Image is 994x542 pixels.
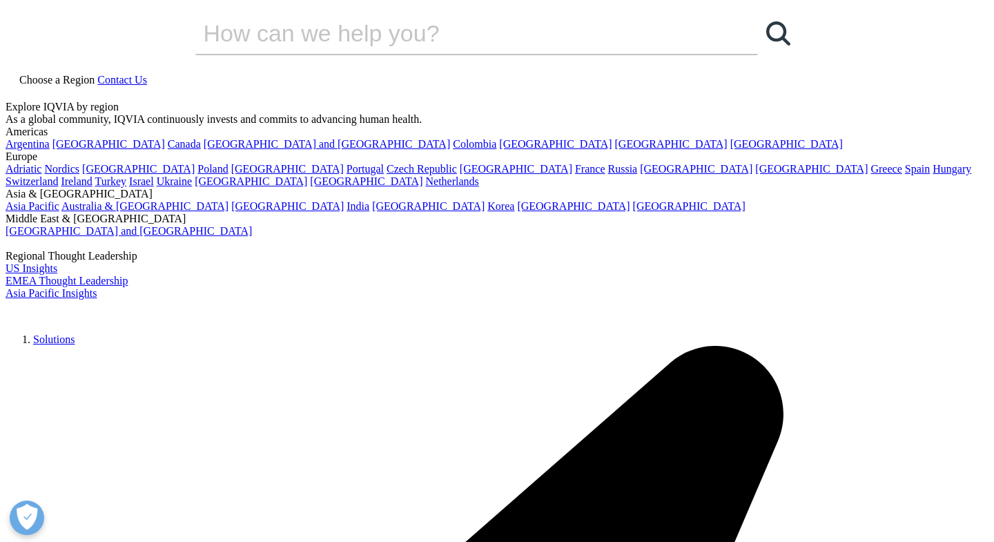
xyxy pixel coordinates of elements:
a: Israel [129,175,154,187]
div: Regional Thought Leadership [6,250,988,262]
a: [GEOGRAPHIC_DATA] and [GEOGRAPHIC_DATA] [204,138,450,150]
a: [GEOGRAPHIC_DATA] [231,200,344,212]
a: [GEOGRAPHIC_DATA] [615,138,728,150]
a: [GEOGRAPHIC_DATA] [310,175,422,187]
a: Argentina [6,138,50,150]
a: Asia Pacific [6,200,59,212]
a: Contact Us [97,74,147,86]
a: [GEOGRAPHIC_DATA] [730,138,843,150]
a: Poland [197,163,228,175]
a: EMEA Thought Leadership [6,275,128,287]
input: Search [195,12,719,54]
a: [GEOGRAPHIC_DATA] [231,163,344,175]
a: Russia [608,163,638,175]
a: Spain [905,163,930,175]
a: Search [758,12,799,54]
a: Switzerland [6,175,58,187]
div: As a global community, IQVIA continuously invests and commits to advancing human health. [6,113,988,126]
a: Colombia [453,138,496,150]
a: Korea [487,200,514,212]
span: Choose a Region [19,74,95,86]
a: India [347,200,369,212]
a: Asia Pacific Insights [6,287,97,299]
div: Americas [6,126,988,138]
a: [GEOGRAPHIC_DATA] [460,163,572,175]
a: Netherlands [425,175,478,187]
a: France [575,163,605,175]
a: [GEOGRAPHIC_DATA] [195,175,307,187]
a: Ukraine [157,175,193,187]
a: [GEOGRAPHIC_DATA] [755,163,868,175]
a: Canada [168,138,201,150]
a: Portugal [347,163,384,175]
a: [GEOGRAPHIC_DATA] [82,163,195,175]
a: [GEOGRAPHIC_DATA] [633,200,745,212]
a: [GEOGRAPHIC_DATA] and [GEOGRAPHIC_DATA] [6,225,252,237]
button: Open Preferences [10,501,44,535]
svg: Search [766,21,790,46]
a: [GEOGRAPHIC_DATA] [499,138,612,150]
a: [GEOGRAPHIC_DATA] [640,163,752,175]
a: [GEOGRAPHIC_DATA] [52,138,165,150]
a: Ireland [61,175,92,187]
a: Nordics [44,163,79,175]
a: Solutions [33,333,75,345]
div: Middle East & [GEOGRAPHIC_DATA] [6,213,988,225]
a: Turkey [95,175,126,187]
a: US Insights [6,262,57,274]
div: Asia & [GEOGRAPHIC_DATA] [6,188,988,200]
a: Australia & [GEOGRAPHIC_DATA] [61,200,228,212]
a: Czech Republic [387,163,457,175]
a: [GEOGRAPHIC_DATA] [372,200,485,212]
div: Europe [6,151,988,163]
img: IQVIA Healthcare Information Technology and Pharma Clinical Research Company [6,300,116,320]
a: [GEOGRAPHIC_DATA] [517,200,630,212]
a: Greece [870,163,902,175]
a: Hungary [933,163,971,175]
a: Adriatic [6,163,41,175]
div: Explore IQVIA by region [6,101,988,113]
